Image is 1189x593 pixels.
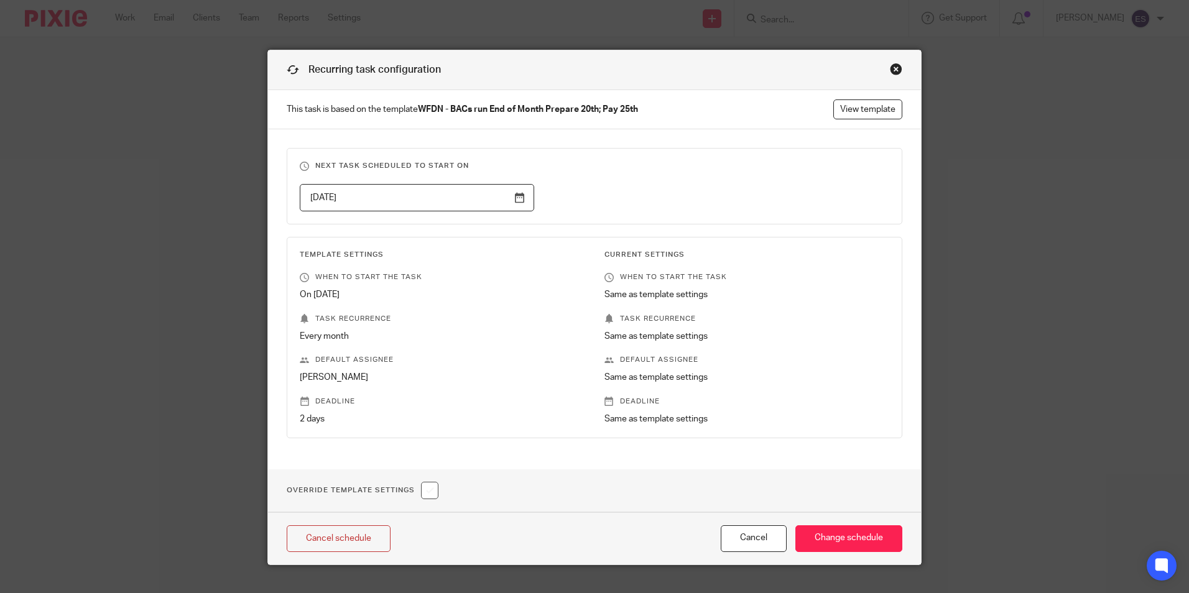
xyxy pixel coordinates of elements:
[833,99,902,119] a: View template
[300,161,889,171] h3: Next task scheduled to start on
[418,105,638,114] strong: WFDN - BACs run End of Month Prepare 20th; Pay 25th
[287,525,391,552] a: Cancel schedule
[300,272,585,282] p: When to start the task
[604,397,889,407] p: Deadline
[890,63,902,75] div: Close this dialog window
[300,330,585,342] p: Every month
[287,103,638,116] span: This task is based on the template
[604,413,889,425] p: Same as template settings
[604,330,889,342] p: Same as template settings
[300,413,585,425] p: 2 days
[604,355,889,365] p: Default assignee
[604,250,889,260] h3: Current Settings
[300,288,585,301] p: On [DATE]
[604,288,889,301] p: Same as template settings
[287,482,438,499] h1: Override Template Settings
[287,63,441,77] h1: Recurring task configuration
[300,397,585,407] p: Deadline
[604,371,889,384] p: Same as template settings
[300,371,585,384] p: [PERSON_NAME]
[721,525,787,552] button: Cancel
[604,272,889,282] p: When to start the task
[300,314,585,324] p: Task recurrence
[300,355,585,365] p: Default assignee
[300,250,585,260] h3: Template Settings
[795,525,902,552] input: Change schedule
[604,314,889,324] p: Task recurrence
